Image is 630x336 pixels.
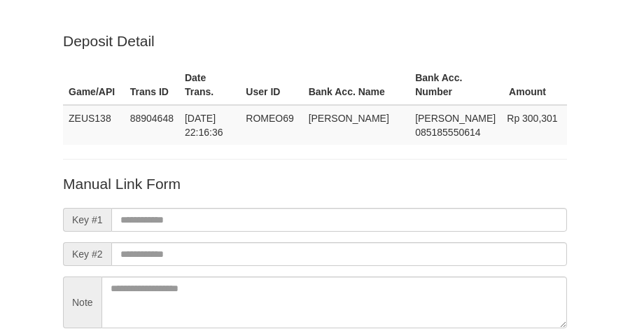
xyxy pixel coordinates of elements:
td: ZEUS138 [63,105,125,145]
span: Rp 300,301 [507,113,557,124]
span: Copy 085185550614 to clipboard [415,127,480,138]
span: Key #2 [63,242,111,266]
th: Bank Acc. Name [303,65,409,105]
th: Game/API [63,65,125,105]
th: User ID [240,65,302,105]
span: [DATE] 22:16:36 [185,113,223,138]
span: Note [63,276,101,328]
p: Deposit Detail [63,31,567,51]
span: ROMEO69 [246,113,293,124]
span: Key #1 [63,208,111,232]
span: [PERSON_NAME] [415,113,496,124]
th: Amount [501,65,567,105]
p: Manual Link Form [63,174,567,194]
th: Bank Acc. Number [409,65,501,105]
span: [PERSON_NAME] [309,113,389,124]
th: Date Trans. [179,65,240,105]
td: 88904648 [125,105,179,145]
th: Trans ID [125,65,179,105]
